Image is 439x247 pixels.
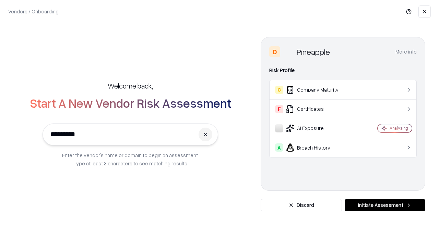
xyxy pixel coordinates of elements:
[275,105,283,113] div: F
[345,199,425,211] button: Initiate Assessment
[62,151,199,167] p: Enter the vendor’s name or domain to begin an assessment. Type at least 3 characters to see match...
[269,66,417,74] div: Risk Profile
[261,199,342,211] button: Discard
[275,105,357,113] div: Certificates
[275,124,357,132] div: AI Exposure
[269,46,280,57] div: D
[275,86,357,94] div: Company Maturity
[283,46,294,57] img: Pineapple
[275,143,283,152] div: A
[108,81,153,91] h5: Welcome back,
[275,143,357,152] div: Breach History
[390,125,408,131] div: Analyzing
[30,96,231,110] h2: Start A New Vendor Risk Assessment
[275,86,283,94] div: C
[395,46,417,58] button: More info
[297,46,330,57] div: Pineapple
[8,8,59,15] p: Vendors / Onboarding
